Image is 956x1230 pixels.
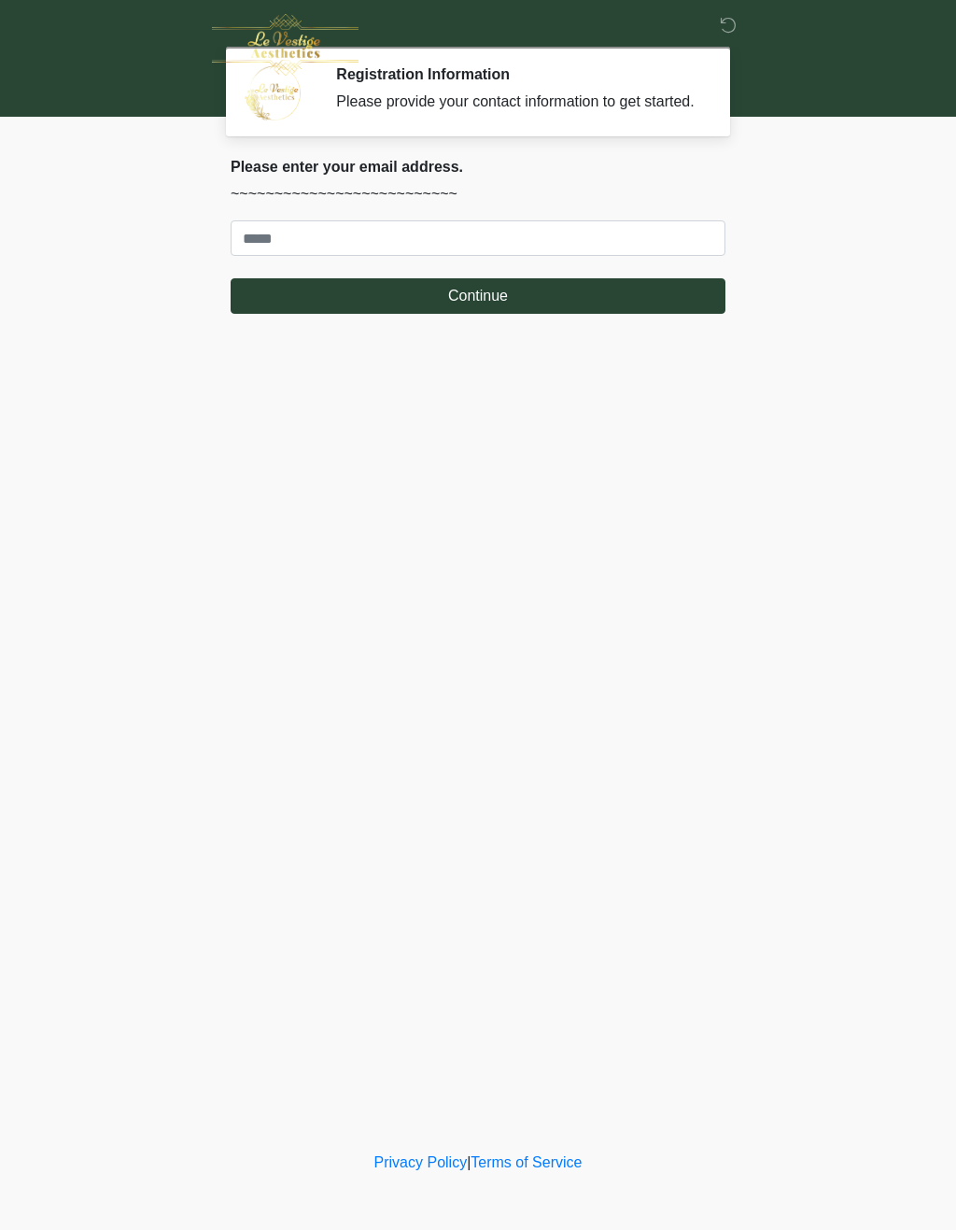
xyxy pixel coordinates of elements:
img: Le Vestige Aesthetics Logo [212,14,358,76]
h2: Please enter your email address. [231,158,725,176]
img: Agent Avatar [245,65,301,121]
a: | [467,1154,471,1170]
a: Privacy Policy [374,1154,468,1170]
p: ~~~~~~~~~~~~~~~~~~~~~~~~~~ [231,183,725,205]
a: Terms of Service [471,1154,582,1170]
button: Continue [231,278,725,314]
div: Please provide your contact information to get started. [336,91,697,113]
